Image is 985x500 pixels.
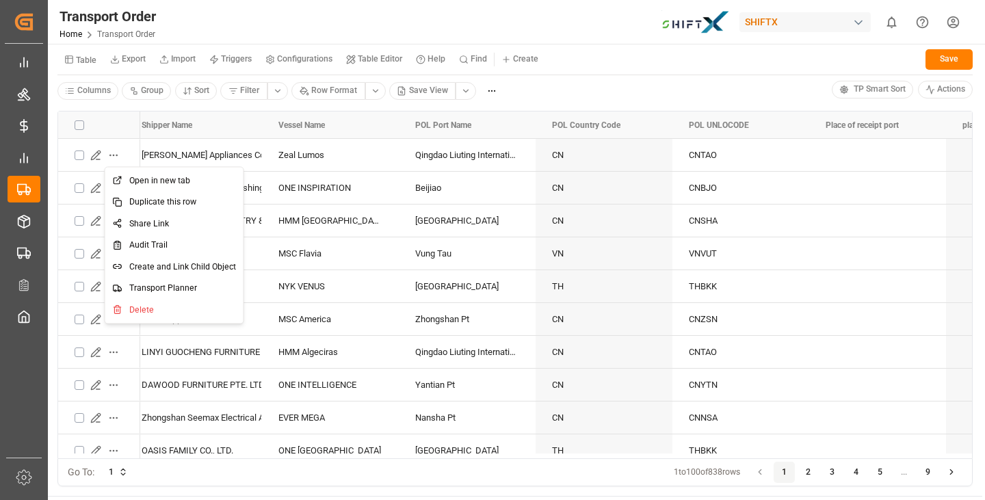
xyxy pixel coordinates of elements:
[129,196,196,209] span: Duplicate this row
[129,174,190,187] span: Open in new tab
[129,239,168,252] span: Audit Trail
[129,282,197,295] span: Transport Planner
[129,261,236,273] span: Create and Link Child Object
[129,218,169,230] span: Share Link
[129,304,154,316] span: Delete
